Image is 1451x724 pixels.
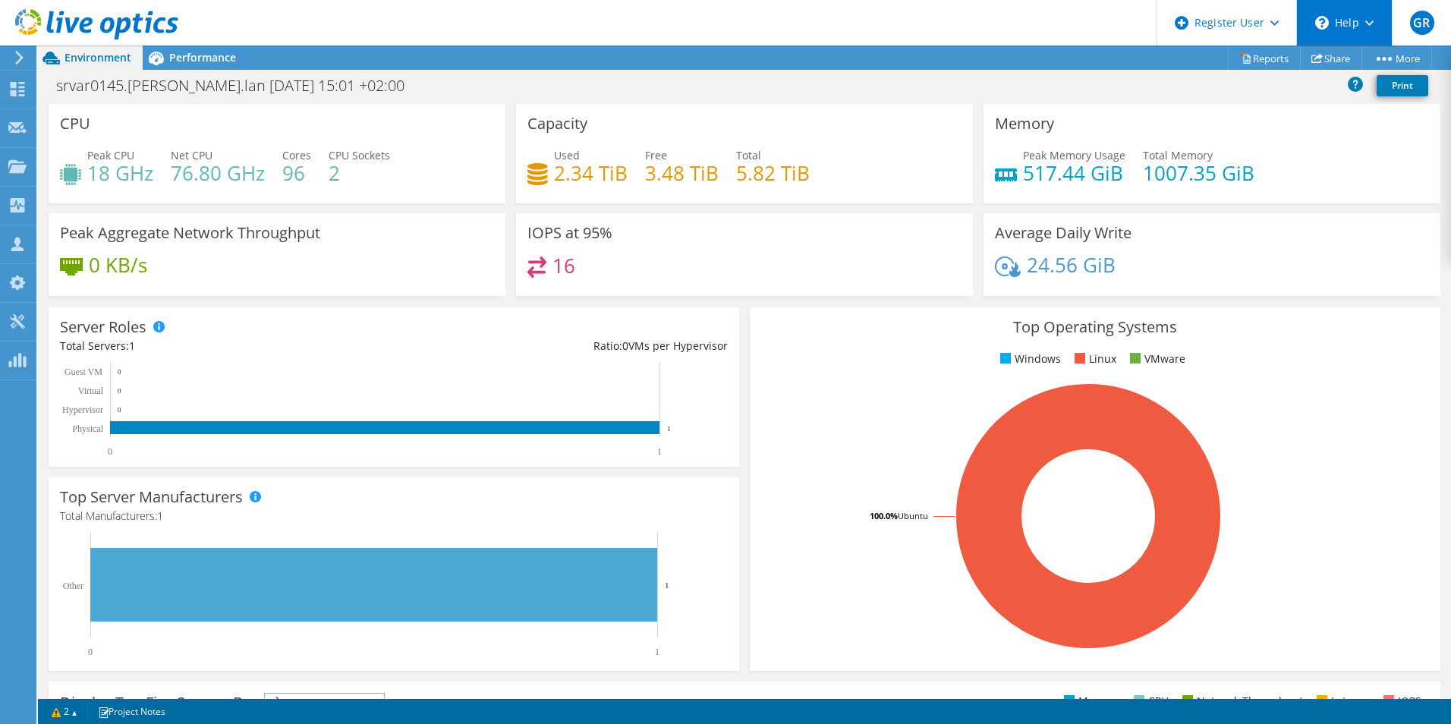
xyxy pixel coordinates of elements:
span: Total Memory [1143,148,1213,162]
span: Environment [65,50,131,65]
h3: Server Roles [60,319,146,335]
span: Total [736,148,761,162]
li: Windows [996,351,1061,367]
h3: Top Operating Systems [761,319,1429,335]
span: Used [554,148,580,162]
text: 0 [118,368,121,376]
text: Other [63,581,83,591]
li: Linux [1071,351,1116,367]
h4: 1007.35 GiB [1143,165,1254,181]
h4: 5.82 TiB [736,165,810,181]
text: 0 [108,446,112,457]
h3: Top Server Manufacturers [60,489,243,505]
text: Physical [72,423,103,434]
text: Virtual [78,386,104,396]
span: Peak CPU [87,148,134,162]
h3: IOPS at 95% [527,225,612,241]
h3: Memory [995,115,1054,132]
a: More [1361,46,1432,70]
text: 0 [88,647,93,657]
text: Hypervisor [62,404,103,415]
span: 1 [129,338,135,353]
text: 1 [655,647,659,657]
h4: 24.56 GiB [1027,257,1116,273]
h1: srvar0145.[PERSON_NAME].lan [DATE] 15:01 +02:00 [49,77,428,94]
span: Free [645,148,667,162]
li: Memory [1060,693,1120,710]
h3: CPU [60,115,90,132]
h4: Total Manufacturers: [60,508,728,524]
span: Performance [169,50,236,65]
span: Peak Memory Usage [1023,148,1125,162]
h4: 0 KB/s [89,257,147,273]
h4: 517.44 GiB [1023,165,1125,181]
span: CPU Sockets [329,148,390,162]
svg: \n [1315,16,1329,30]
text: 0 [118,387,121,395]
h4: 3.48 TiB [645,165,719,181]
div: Ratio: VMs per Hypervisor [394,338,728,354]
li: Latency [1313,693,1370,710]
text: 1 [667,425,671,433]
h3: Average Daily Write [995,225,1132,241]
h4: 18 GHz [87,165,153,181]
h4: 2 [329,165,390,181]
li: IOPS [1380,693,1421,710]
h4: 96 [282,165,311,181]
a: 2 [41,702,88,721]
a: Print [1377,75,1428,96]
a: Reports [1228,46,1301,70]
span: GR [1410,11,1434,35]
h3: Peak Aggregate Network Throughput [60,225,320,241]
h4: 76.80 GHz [171,165,265,181]
span: IOPS [265,694,384,712]
li: CPU [1130,693,1169,710]
a: Share [1300,46,1362,70]
text: 1 [665,581,669,590]
text: 1 [657,446,662,457]
span: 0 [622,338,628,353]
span: 1 [157,508,163,523]
span: Net CPU [171,148,212,162]
span: Cores [282,148,311,162]
li: Network Throughput [1179,693,1303,710]
h4: 16 [552,257,575,274]
h4: 2.34 TiB [554,165,628,181]
text: Guest VM [65,367,102,377]
div: Total Servers: [60,338,394,354]
text: 0 [118,406,121,414]
h3: Capacity [527,115,587,132]
li: VMware [1126,351,1185,367]
tspan: Ubuntu [898,510,928,521]
a: Project Notes [87,702,176,721]
tspan: 100.0% [870,510,898,521]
